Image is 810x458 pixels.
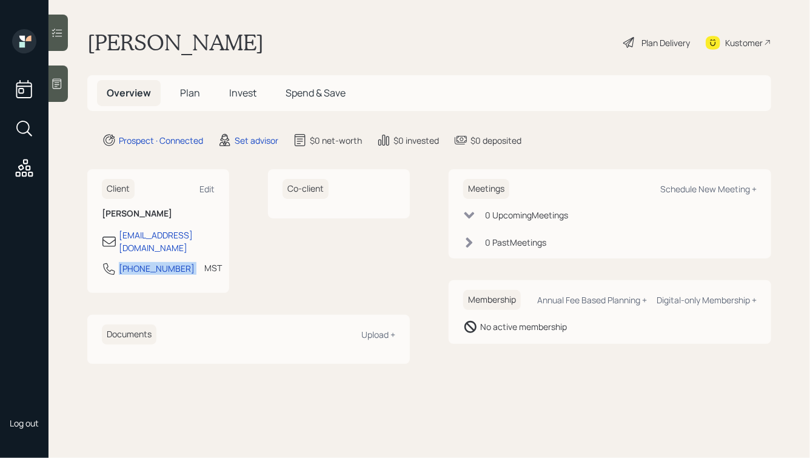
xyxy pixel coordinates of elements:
[107,86,151,99] span: Overview
[102,209,215,219] h6: [PERSON_NAME]
[537,294,647,306] div: Annual Fee Based Planning +
[204,261,222,274] div: MST
[485,209,568,221] div: 0 Upcoming Meeting s
[102,179,135,199] h6: Client
[119,229,215,254] div: [EMAIL_ADDRESS][DOMAIN_NAME]
[641,36,690,49] div: Plan Delivery
[119,262,195,275] div: [PHONE_NUMBER]
[199,183,215,195] div: Edit
[286,86,346,99] span: Spend & Save
[480,320,567,333] div: No active membership
[283,179,329,199] h6: Co-client
[463,179,509,199] h6: Meetings
[10,417,39,429] div: Log out
[463,290,521,310] h6: Membership
[470,134,521,147] div: $0 deposited
[660,183,757,195] div: Schedule New Meeting +
[657,294,757,306] div: Digital-only Membership +
[229,86,256,99] span: Invest
[102,325,156,345] h6: Documents
[361,329,395,340] div: Upload +
[12,379,36,403] img: hunter_neumayer.jpg
[87,29,264,56] h1: [PERSON_NAME]
[310,134,362,147] div: $0 net-worth
[180,86,200,99] span: Plan
[235,134,278,147] div: Set advisor
[725,36,763,49] div: Kustomer
[119,134,203,147] div: Prospect · Connected
[485,236,546,249] div: 0 Past Meeting s
[393,134,439,147] div: $0 invested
